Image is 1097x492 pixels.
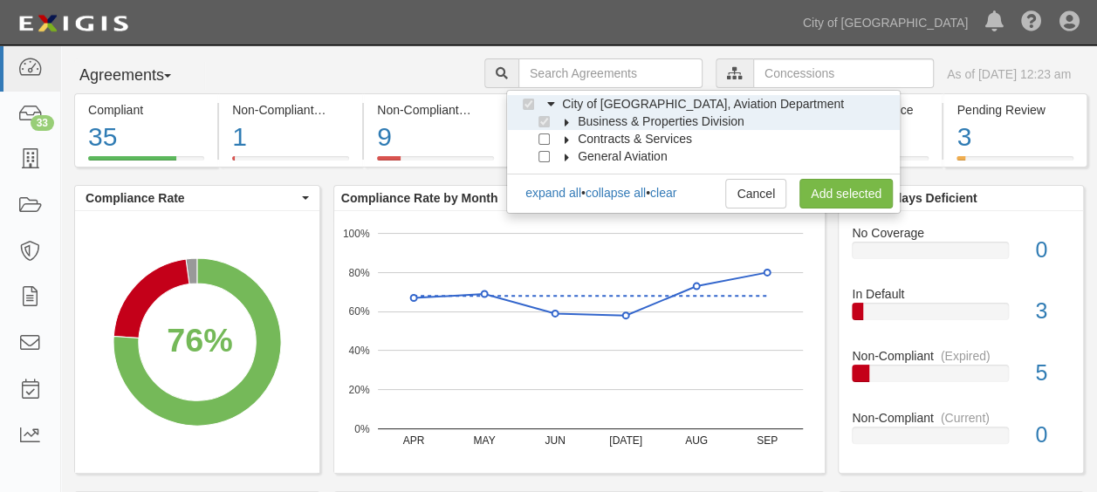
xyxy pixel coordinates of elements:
a: Pending Review3 [943,156,1087,170]
div: 3 [956,119,1073,156]
img: logo-5460c22ac91f19d4615b14bd174203de0afe785f0fc80cf4dbbc73dc1793850b.png [13,8,134,39]
a: collapse all [586,186,646,200]
div: 9 [377,119,494,156]
text: JUN [545,434,565,447]
div: As of [DATE] 12:23 am [947,65,1071,83]
input: Concessions [753,58,934,88]
div: No Coverage [839,224,1083,242]
div: 35 [88,119,204,156]
a: Compliant35 [74,156,217,170]
text: APR [402,434,424,447]
text: 20% [348,384,369,396]
a: Non-Compliant(Expired)5 [852,347,1070,409]
text: SEP [757,434,778,447]
a: Add selected [799,179,893,208]
a: City of [GEOGRAPHIC_DATA] [794,5,977,40]
div: 0 [1022,420,1083,451]
button: Compliance Rate [75,186,319,210]
a: Non-Compliant(Current)0 [852,409,1070,458]
text: MAY [473,434,495,447]
span: General Aviation [578,149,667,163]
div: 33 [31,115,54,131]
div: 0 [1022,235,1083,266]
text: 40% [348,345,369,357]
div: (Expired) [941,347,991,365]
a: No Coverage0 [852,224,1070,286]
b: Compliance Rate by Month [341,191,498,205]
div: Non-Compliant (Expired) [377,101,494,119]
a: Cancel [725,179,786,208]
input: Search Agreements [518,58,703,88]
span: Compliance Rate [86,189,298,207]
div: Non-Compliant (Current) [232,101,349,119]
span: Business & Properties Division [578,114,744,128]
button: Agreements [74,58,205,93]
text: AUG [685,434,708,447]
svg: A chart. [334,211,825,473]
div: 5 [1022,358,1083,389]
text: 80% [348,266,369,278]
a: Non-Compliant(Expired)9 [364,156,507,170]
div: Pending Review [956,101,1073,119]
svg: A chart. [75,211,319,473]
text: 100% [343,227,370,239]
a: Non-Compliant(Current)1 [219,156,362,170]
div: Non-Compliant [839,347,1083,365]
text: 0% [354,422,370,434]
div: 1 [232,119,349,156]
span: Contracts & Services [578,132,692,146]
div: 3 [1022,296,1083,327]
a: clear [650,186,676,200]
div: (Current) [941,409,990,427]
i: Help Center - Complianz [1021,12,1042,33]
text: [DATE] [609,434,642,447]
div: (Current) [320,101,369,119]
b: Over 90 days Deficient [846,191,977,205]
text: 60% [348,305,369,318]
div: (Expired) [466,101,516,119]
span: City of [GEOGRAPHIC_DATA], Aviation Department [562,97,844,111]
div: • • [525,184,676,202]
a: In Default3 [852,285,1070,347]
div: 76% [167,318,232,365]
div: Non-Compliant [839,409,1083,427]
a: expand all [525,186,581,200]
div: In Default [839,285,1083,303]
div: Compliant [88,101,204,119]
